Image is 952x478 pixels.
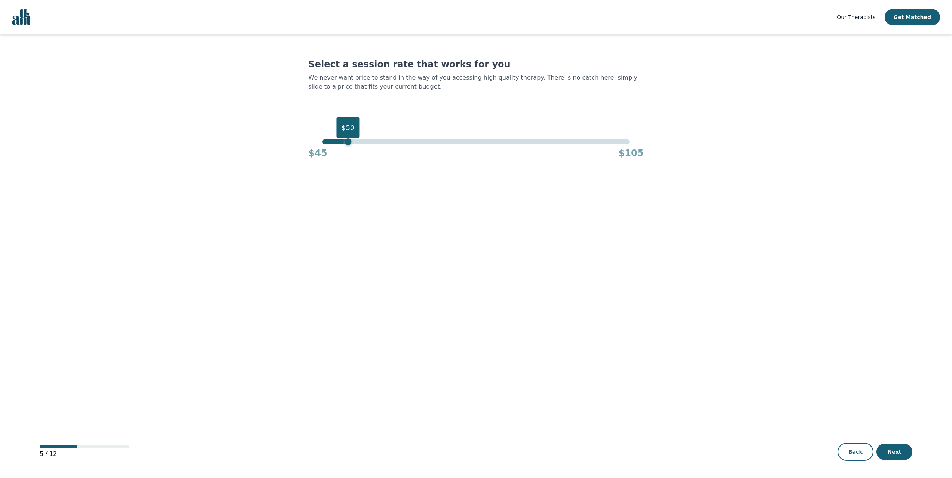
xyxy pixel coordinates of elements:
[619,147,644,159] h4: $105
[309,58,644,70] h1: Select a session rate that works for you
[309,147,327,159] h4: $45
[885,9,940,25] button: Get Matched
[12,9,30,25] img: alli logo
[838,443,873,461] button: Back
[40,450,129,459] p: 5 / 12
[309,73,644,91] p: We never want price to stand in the way of you accessing high quality therapy. There is no catch ...
[876,444,912,460] button: Next
[837,14,875,20] span: Our Therapists
[837,13,875,22] a: Our Therapists
[336,117,359,138] div: $50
